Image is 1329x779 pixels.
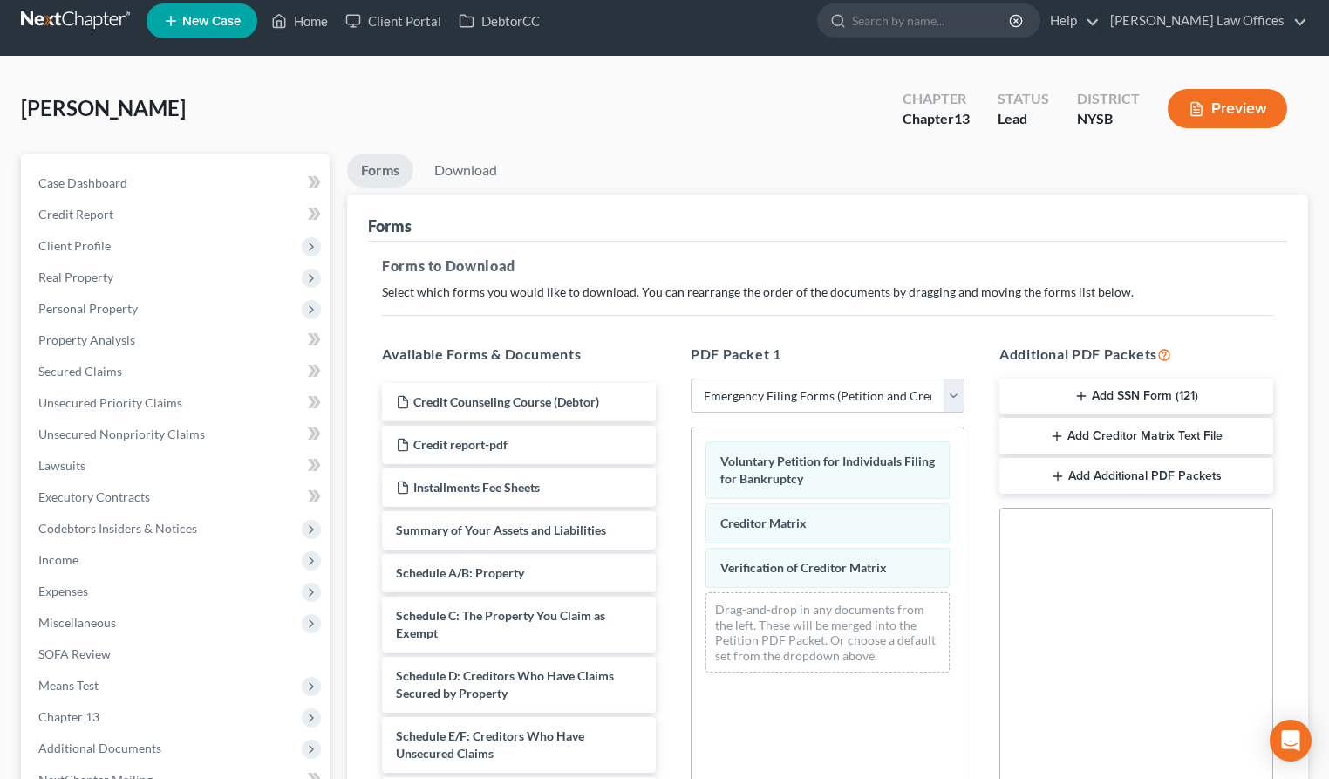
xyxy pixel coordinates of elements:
a: Property Analysis [24,325,330,356]
a: Forms [347,154,413,188]
a: Download [420,154,511,188]
div: Open Intercom Messenger [1270,720,1312,762]
div: Status [998,89,1049,109]
span: Credit Counseling Course (Debtor) [413,394,599,409]
a: Client Portal [337,5,450,37]
span: SOFA Review [38,646,111,661]
span: Additional Documents [38,741,161,755]
span: [PERSON_NAME] [21,95,186,120]
div: Lead [998,109,1049,129]
div: Forms [368,215,412,236]
a: [PERSON_NAME] Law Offices [1101,5,1307,37]
h5: Additional PDF Packets [999,344,1273,365]
span: Means Test [38,678,99,693]
a: Help [1041,5,1100,37]
a: Unsecured Priority Claims [24,387,330,419]
span: Schedule E/F: Creditors Who Have Unsecured Claims [396,728,584,761]
span: Schedule A/B: Property [396,565,524,580]
a: Credit Report [24,199,330,230]
span: Creditor Matrix [720,516,807,530]
div: District [1077,89,1140,109]
span: Schedule D: Creditors Who Have Claims Secured by Property [396,668,614,700]
span: Income [38,552,78,567]
h5: Forms to Download [382,256,1273,277]
button: Add SSN Form (121) [999,379,1273,415]
a: Case Dashboard [24,167,330,199]
div: Chapter [903,89,970,109]
span: Credit report-pdf [413,437,508,452]
span: Chapter 13 [38,709,99,724]
div: Chapter [903,109,970,129]
button: Add Creditor Matrix Text File [999,418,1273,454]
a: SOFA Review [24,639,330,670]
span: Codebtors Insiders & Notices [38,521,197,536]
h5: Available Forms & Documents [382,344,656,365]
span: Voluntary Petition for Individuals Filing for Bankruptcy [720,454,935,486]
span: Client Profile [38,238,111,253]
button: Preview [1168,89,1287,128]
span: Verification of Creditor Matrix [720,560,887,575]
p: Select which forms you would like to download. You can rearrange the order of the documents by dr... [382,284,1273,301]
span: Miscellaneous [38,615,116,630]
span: Lawsuits [38,458,85,473]
span: Installments Fee Sheets [413,480,540,495]
span: 13 [954,110,970,126]
input: Search by name... [852,4,1012,37]
span: Schedule C: The Property You Claim as Exempt [396,608,605,640]
span: New Case [182,15,241,28]
a: Home [262,5,337,37]
span: Property Analysis [38,332,135,347]
span: Case Dashboard [38,175,127,190]
a: Lawsuits [24,450,330,482]
h5: PDF Packet 1 [691,344,964,365]
span: Unsecured Priority Claims [38,395,182,410]
a: Secured Claims [24,356,330,387]
a: Unsecured Nonpriority Claims [24,419,330,450]
span: Credit Report [38,207,113,222]
button: Add Additional PDF Packets [999,458,1273,495]
div: Drag-and-drop in any documents from the left. These will be merged into the Petition PDF Packet. ... [705,592,950,673]
span: Secured Claims [38,364,122,379]
span: Personal Property [38,301,138,316]
div: NYSB [1077,109,1140,129]
a: DebtorCC [450,5,549,37]
span: Unsecured Nonpriority Claims [38,427,205,441]
span: Real Property [38,270,113,284]
a: Executory Contracts [24,482,330,513]
span: Expenses [38,584,88,598]
span: Summary of Your Assets and Liabilities [396,523,606,537]
span: Executory Contracts [38,489,150,504]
